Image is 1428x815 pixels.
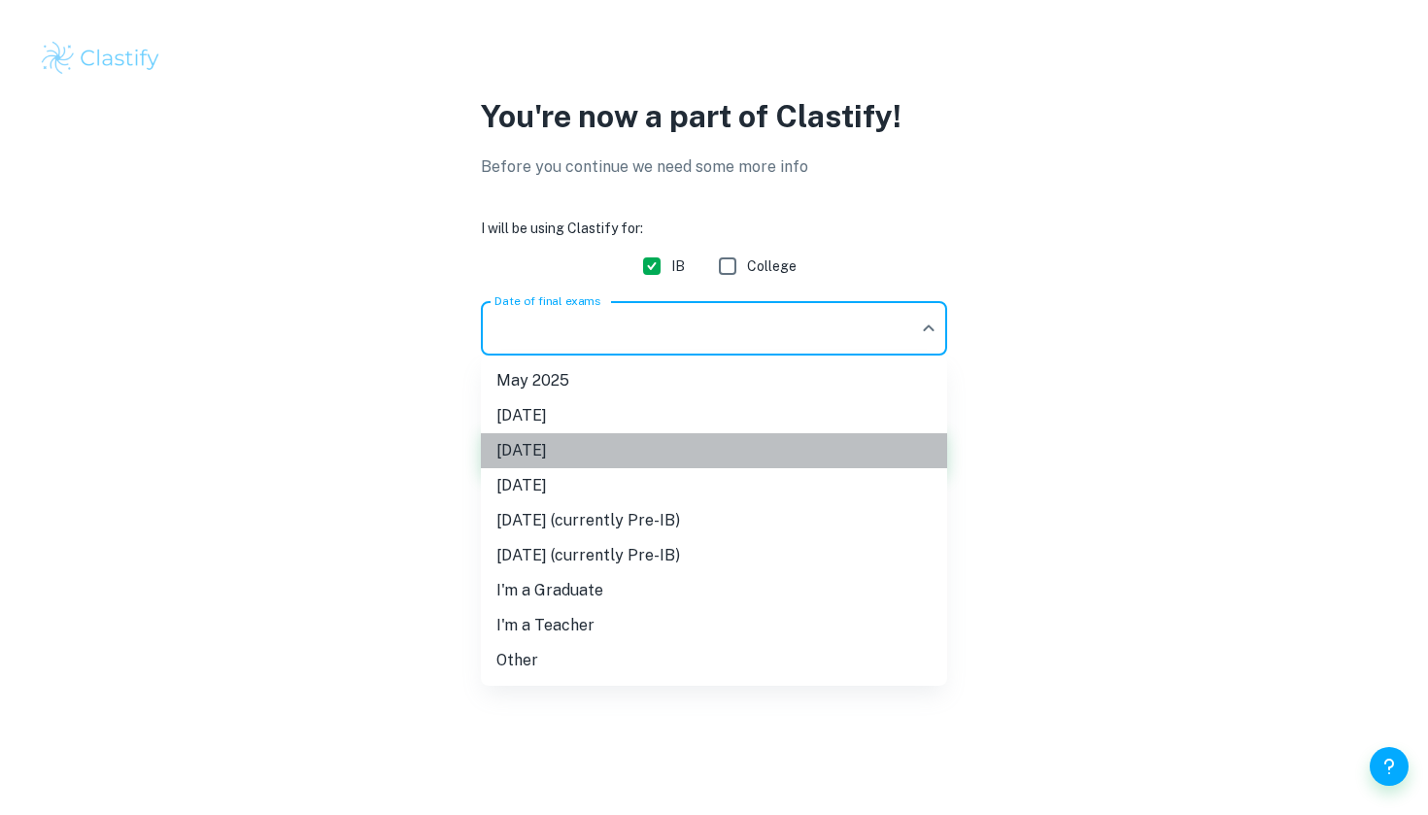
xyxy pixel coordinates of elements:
[481,608,947,643] li: I'm a Teacher
[481,503,947,538] li: [DATE] (currently Pre-IB)
[481,363,947,398] li: May 2025
[481,643,947,678] li: Other
[481,398,947,433] li: [DATE]
[481,433,947,468] li: [DATE]
[481,538,947,573] li: [DATE] (currently Pre-IB)
[481,468,947,503] li: [DATE]
[481,573,947,608] li: I'm a Graduate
